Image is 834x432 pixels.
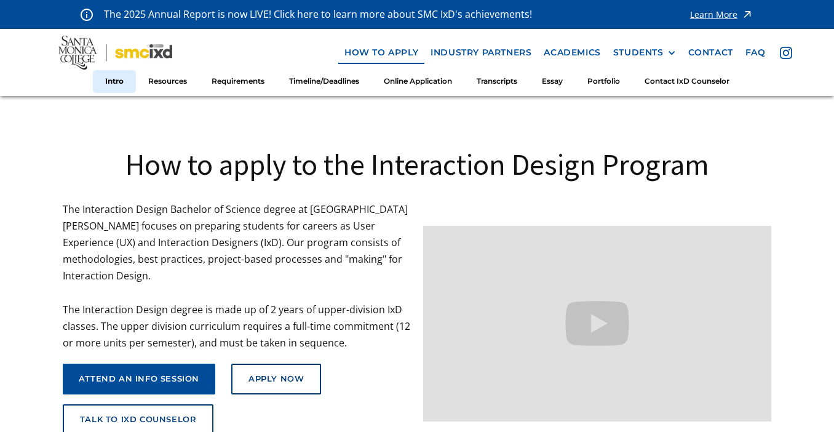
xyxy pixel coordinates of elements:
[63,145,772,183] h1: How to apply to the Interaction Design Program
[79,374,199,384] div: attend an info session
[93,70,136,93] a: Intro
[338,41,424,64] a: how to apply
[530,70,575,93] a: Essay
[424,41,538,64] a: industry partners
[63,201,411,352] p: The Interaction Design Bachelor of Science degree at [GEOGRAPHIC_DATA][PERSON_NAME] focuses on pr...
[613,47,664,58] div: STUDENTS
[538,41,606,64] a: Academics
[613,47,676,58] div: STUDENTS
[58,36,172,69] img: Santa Monica College - SMC IxD logo
[136,70,199,93] a: Resources
[199,70,277,93] a: Requirements
[632,70,742,93] a: Contact IxD Counselor
[63,364,215,394] a: attend an info session
[80,415,197,425] div: talk to ixd counselor
[780,47,792,59] img: icon - instagram
[464,70,530,93] a: Transcripts
[690,6,753,23] a: Learn More
[741,6,753,23] img: icon - arrow - alert
[104,6,533,23] p: The 2025 Annual Report is now LIVE! Click here to learn more about SMC IxD's achievements!
[682,41,739,64] a: contact
[248,374,304,384] div: Apply Now
[371,70,464,93] a: Online Application
[575,70,632,93] a: Portfolio
[739,41,772,64] a: faq
[690,10,737,19] div: Learn More
[423,226,771,422] iframe: Design your future with a Bachelor's Degree in Interaction Design from Santa Monica College
[81,8,93,21] img: icon - information - alert
[277,70,371,93] a: Timeline/Deadlines
[231,364,321,394] a: Apply Now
